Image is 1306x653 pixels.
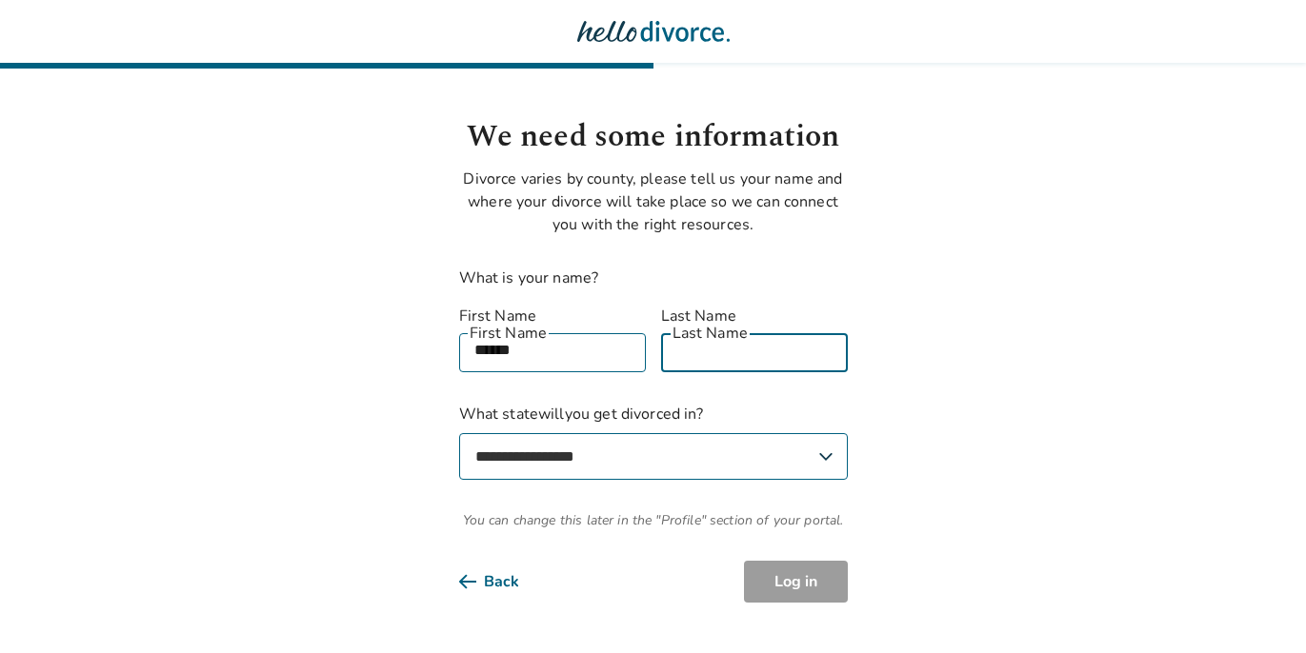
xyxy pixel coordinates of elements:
button: Back [459,561,550,603]
label: What is your name? [459,267,599,288]
label: Last Name [661,305,848,327]
img: Hello Divorce Logo [577,12,730,50]
label: What state will you get divorced in? [459,403,848,480]
span: You can change this later in the "Profile" section of your portal. [459,510,848,530]
h1: We need some information [459,114,848,160]
iframe: Chat Widget [1211,562,1306,653]
label: First Name [459,305,646,327]
button: Log in [744,561,848,603]
p: Divorce varies by county, please tell us your name and where your divorce will take place so we c... [459,168,848,236]
select: What statewillyou get divorced in? [459,433,848,480]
